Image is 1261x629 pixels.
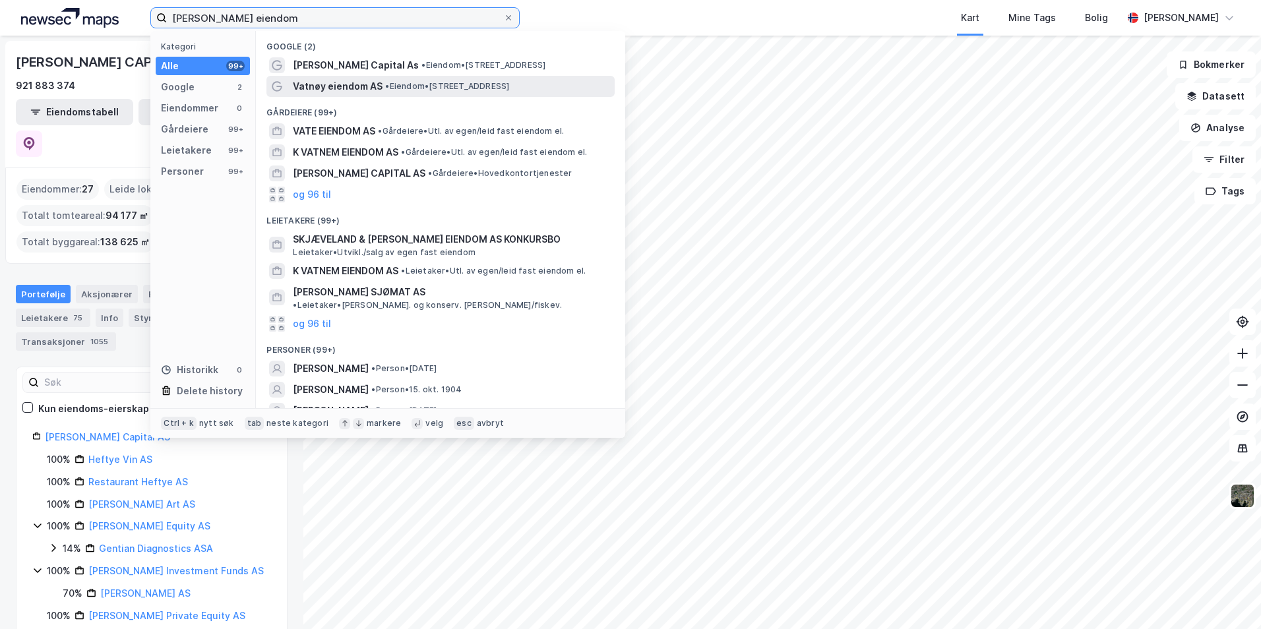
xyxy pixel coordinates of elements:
[293,382,369,398] span: [PERSON_NAME]
[21,8,119,28] img: logo.a4113a55bc3d86da70a041830d287a7e.svg
[401,266,586,276] span: Leietaker • Utl. av egen/leid fast eiendom el.
[161,100,218,116] div: Eiendommer
[428,168,572,179] span: Gårdeiere • Hovedkontortjenester
[371,384,375,394] span: •
[371,405,375,415] span: •
[161,362,218,378] div: Historikk
[199,418,234,429] div: nytt søk
[1167,51,1256,78] button: Bokmerker
[129,309,183,327] div: Styret
[1008,10,1056,26] div: Mine Tags
[1230,483,1255,508] img: 9k=
[16,205,154,226] div: Totalt tomteareal :
[38,401,149,417] div: Kun eiendoms-eierskap
[245,417,264,430] div: tab
[293,247,476,258] span: Leietaker • Utvikl./salg av egen fast eiendom
[47,452,71,467] div: 100%
[1194,178,1256,204] button: Tags
[82,181,94,197] span: 27
[226,61,245,71] div: 99+
[421,60,545,71] span: Eiendom • [STREET_ADDRESS]
[161,142,212,158] div: Leietakere
[100,234,150,250] span: 138 625 ㎡
[16,309,90,327] div: Leietakere
[16,99,133,125] button: Eiendomstabell
[371,384,462,395] span: Person • 15. okt. 1904
[385,81,389,91] span: •
[1179,115,1256,141] button: Analyse
[161,79,195,95] div: Google
[99,543,213,554] a: Gentian Diagnostics ASA
[234,103,245,113] div: 0
[16,51,202,73] div: [PERSON_NAME] CAPITAL AS
[71,311,85,324] div: 75
[371,363,375,373] span: •
[266,418,328,429] div: neste kategori
[293,78,383,94] span: Vatnøy eiendom AS
[256,205,625,229] div: Leietakere (99+)
[961,10,979,26] div: Kart
[401,147,405,157] span: •
[16,332,116,351] div: Transaksjoner
[88,335,111,348] div: 1055
[477,418,504,429] div: avbryt
[1195,566,1261,629] iframe: Chat Widget
[47,608,71,624] div: 100%
[293,300,297,310] span: •
[106,208,148,224] span: 94 177 ㎡
[88,476,188,487] a: Restaurant Heftye AS
[88,565,264,576] a: [PERSON_NAME] Investment Funds AS
[88,498,195,510] a: [PERSON_NAME] Art AS
[256,97,625,121] div: Gårdeiere (99+)
[226,124,245,135] div: 99+
[96,309,123,327] div: Info
[161,417,197,430] div: Ctrl + k
[76,285,138,303] div: Aksjonærer
[161,164,204,179] div: Personer
[293,144,398,160] span: K VATNEM EIENDOM AS
[454,417,474,430] div: esc
[100,587,191,599] a: [PERSON_NAME] AS
[161,121,208,137] div: Gårdeiere
[378,126,564,136] span: Gårdeiere • Utl. av egen/leid fast eiendom el.
[167,8,503,28] input: Søk på adresse, matrikkel, gårdeiere, leietakere eller personer
[385,81,509,92] span: Eiendom • [STREET_ADDRESS]
[226,166,245,177] div: 99+
[293,316,331,332] button: og 96 til
[371,405,437,416] span: Person • [DATE]
[16,231,155,253] div: Totalt byggareal :
[16,78,75,94] div: 921 883 374
[234,82,245,92] div: 2
[371,363,437,374] span: Person • [DATE]
[428,168,432,178] span: •
[1192,146,1256,173] button: Filter
[425,418,443,429] div: velg
[104,179,198,200] div: Leide lokasjoner :
[421,60,425,70] span: •
[293,300,562,311] span: Leietaker • [PERSON_NAME]. og konserv. [PERSON_NAME]/fiskev.
[367,418,401,429] div: markere
[293,403,369,419] span: [PERSON_NAME]
[234,365,245,375] div: 0
[161,42,250,51] div: Kategori
[293,361,369,376] span: [PERSON_NAME]
[88,520,210,531] a: [PERSON_NAME] Equity AS
[88,454,152,465] a: Heftye Vin AS
[293,187,331,202] button: og 96 til
[16,179,99,200] div: Eiendommer :
[138,99,256,125] button: Leietakertabell
[47,518,71,534] div: 100%
[293,231,609,247] span: SKJÆVELAND & [PERSON_NAME] EIENDOM AS KONKURSBO
[293,57,419,73] span: [PERSON_NAME] Capital As
[226,145,245,156] div: 99+
[1085,10,1108,26] div: Bolig
[256,31,625,55] div: Google (2)
[47,474,71,490] div: 100%
[293,263,398,279] span: K VATNEM EIENDOM AS
[293,165,425,181] span: [PERSON_NAME] CAPITAL AS
[143,285,226,303] div: Eiendommer
[47,563,71,579] div: 100%
[16,285,71,303] div: Portefølje
[293,284,425,300] span: [PERSON_NAME] SJØMAT AS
